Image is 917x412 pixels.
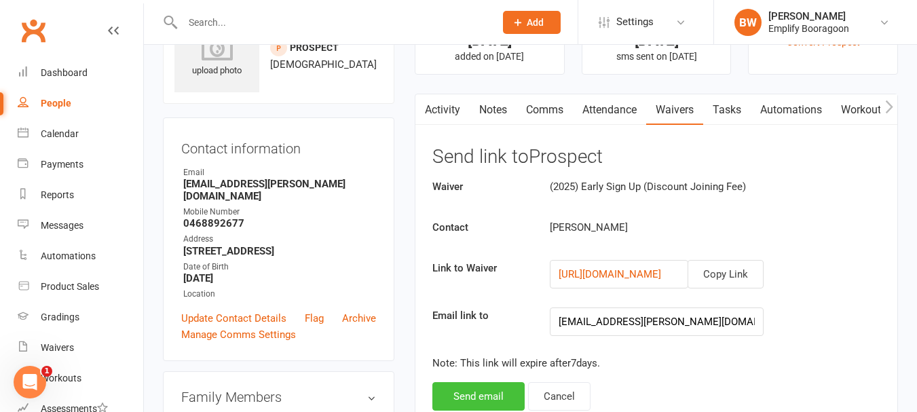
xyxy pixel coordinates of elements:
div: Dashboard [41,67,88,78]
a: Dashboard [18,58,143,88]
a: Calendar [18,119,143,149]
div: Automations [41,250,96,261]
p: Note: This link will expire after 7 days. [432,355,880,371]
a: Waivers [18,333,143,363]
a: Archive [342,310,376,326]
a: Waivers [646,94,703,126]
div: Workouts [41,373,81,383]
div: [DATE] [595,33,719,48]
div: Payments [41,159,83,170]
label: Waiver [422,179,540,195]
a: Clubworx [16,14,50,48]
div: People [41,98,71,109]
p: added on [DATE] [428,51,552,62]
span: Add [527,17,544,28]
a: Update Contact Details [181,310,286,326]
button: Send email [432,382,525,411]
label: Contact [422,219,540,236]
a: Payments [18,149,143,180]
div: [DATE] [428,33,552,48]
a: Messages [18,210,143,241]
strong: 0468892677 [183,217,376,229]
a: Automations [751,94,831,126]
div: Messages [41,220,83,231]
strong: [EMAIL_ADDRESS][PERSON_NAME][DOMAIN_NAME] [183,178,376,202]
a: Reports [18,180,143,210]
div: Calendar [41,128,79,139]
div: Product Sales [41,281,99,292]
div: [PERSON_NAME] [768,10,849,22]
button: Copy Link [688,260,764,288]
a: Activity [415,94,470,126]
div: Mobile Number [183,206,376,219]
h3: Family Members [181,390,376,405]
strong: [STREET_ADDRESS] [183,245,376,257]
a: Manage Comms Settings [181,326,296,343]
input: Search... [179,13,485,32]
div: upload photo [174,33,259,78]
a: Workouts [18,363,143,394]
div: Reports [41,189,74,200]
div: Emplify Booragoon [768,22,849,35]
a: Attendance [573,94,646,126]
a: Product Sales [18,271,143,302]
p: sms sent on [DATE] [595,51,719,62]
span: Settings [616,7,654,37]
a: Flag [305,310,324,326]
a: Tasks [703,94,751,126]
h3: Send link to Prospect [432,147,880,168]
a: [URL][DOMAIN_NAME] [559,268,661,280]
div: (2025) Early Sign Up (Discount Joining Fee) [540,179,813,195]
strong: [DATE] [183,272,376,284]
div: BW [734,9,762,36]
iframe: Intercom live chat [14,366,46,398]
a: Notes [470,94,517,126]
div: Location [183,288,376,301]
div: [PERSON_NAME] [540,219,813,236]
a: Comms [517,94,573,126]
div: Email [183,166,376,179]
a: Automations [18,241,143,271]
a: Gradings [18,302,143,333]
h3: Contact information [181,136,376,156]
div: Address [183,233,376,246]
div: Date of Birth [183,261,376,274]
label: Email link to [422,307,540,324]
button: Add [503,11,561,34]
div: Gradings [41,312,79,322]
a: People [18,88,143,119]
span: [DEMOGRAPHIC_DATA] [270,58,377,71]
snap: prospect [290,42,339,53]
span: 1 [41,366,52,377]
label: Link to Waiver [422,260,540,276]
button: Cancel [528,382,591,411]
div: Waivers [41,342,74,353]
a: Workouts [831,94,896,126]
